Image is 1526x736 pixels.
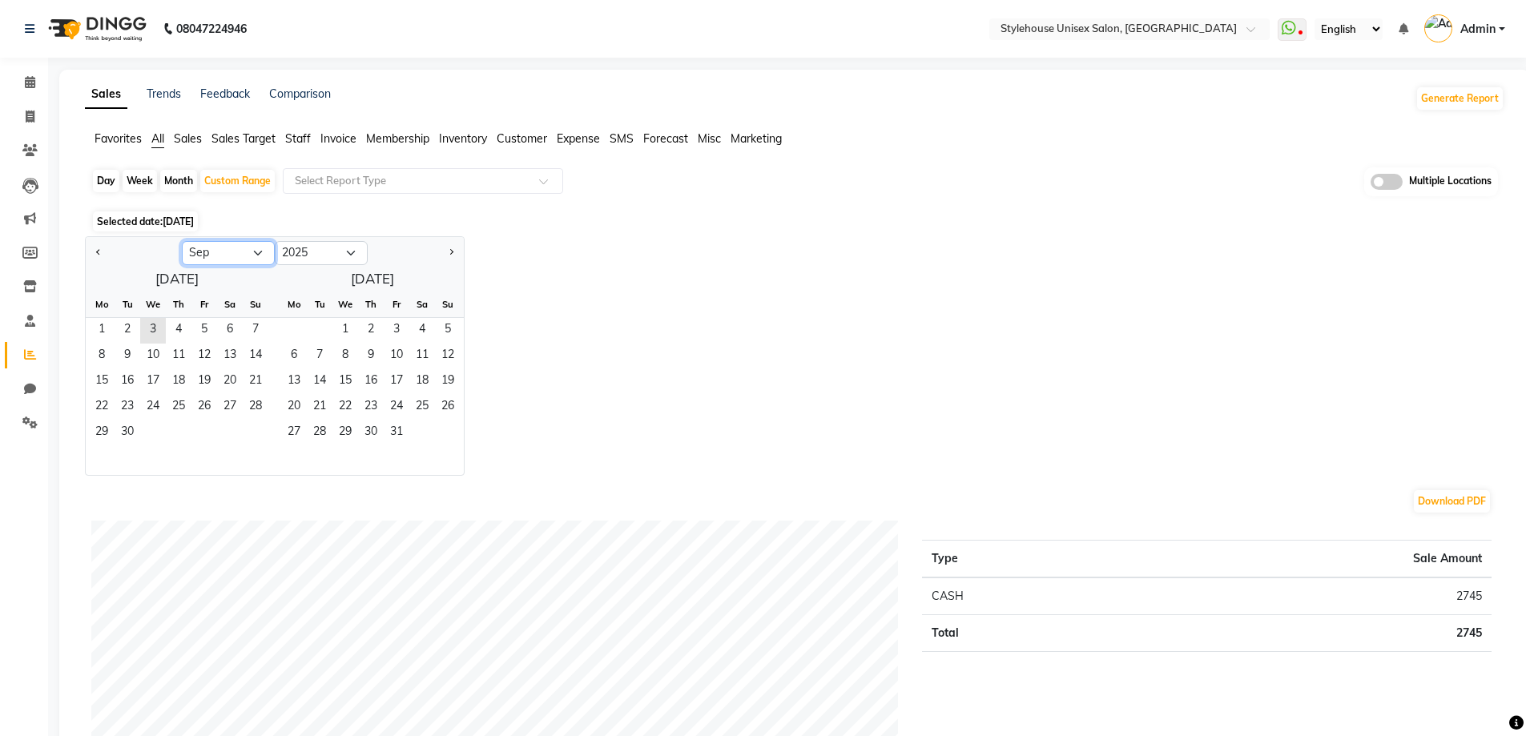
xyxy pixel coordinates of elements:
span: 16 [115,369,140,395]
div: Monday, September 15, 2025 [89,369,115,395]
span: 18 [166,369,191,395]
div: Saturday, October 11, 2025 [409,344,435,369]
div: Tu [307,292,332,317]
th: Type [922,540,1131,577]
div: Sa [217,292,243,317]
div: Th [358,292,384,317]
div: Thursday, September 11, 2025 [166,344,191,369]
span: 17 [384,369,409,395]
span: 1 [332,318,358,344]
span: Selected date: [93,211,198,231]
span: Expense [557,131,600,146]
span: 10 [384,344,409,369]
div: Thursday, September 25, 2025 [166,395,191,420]
div: Tuesday, September 2, 2025 [115,318,140,344]
div: Sunday, September 14, 2025 [243,344,268,369]
span: 23 [358,395,384,420]
div: Su [435,292,461,317]
div: Monday, October 6, 2025 [281,344,307,369]
div: Saturday, September 20, 2025 [217,369,243,395]
a: Feedback [200,86,250,101]
div: Monday, September 29, 2025 [89,420,115,446]
div: Sunday, October 26, 2025 [435,395,461,420]
span: 25 [166,395,191,420]
button: Next month [445,240,457,266]
img: Admin [1424,14,1452,42]
span: SMS [610,131,634,146]
div: Month [160,170,197,192]
div: Tuesday, September 16, 2025 [115,369,140,395]
span: 5 [435,318,461,344]
span: 29 [332,420,358,446]
div: Friday, September 19, 2025 [191,369,217,395]
span: 17 [140,369,166,395]
div: Sunday, September 7, 2025 [243,318,268,344]
span: 19 [435,369,461,395]
span: 24 [384,395,409,420]
div: Sunday, October 12, 2025 [435,344,461,369]
div: Fr [191,292,217,317]
span: 10 [140,344,166,369]
div: Saturday, September 27, 2025 [217,395,243,420]
div: Wednesday, October 29, 2025 [332,420,358,446]
div: Tuesday, October 21, 2025 [307,395,332,420]
div: Friday, September 26, 2025 [191,395,217,420]
div: Th [166,292,191,317]
b: 08047224946 [176,6,247,51]
span: 9 [115,344,140,369]
div: Mo [281,292,307,317]
div: Saturday, October 18, 2025 [409,369,435,395]
span: Customer [497,131,547,146]
span: 7 [307,344,332,369]
div: Thursday, October 30, 2025 [358,420,384,446]
span: Inventory [439,131,487,146]
span: 26 [191,395,217,420]
span: 15 [89,369,115,395]
select: Select month [182,241,275,265]
span: 4 [166,318,191,344]
div: Tuesday, September 23, 2025 [115,395,140,420]
span: Forecast [643,131,688,146]
td: CASH [922,577,1131,615]
span: 8 [89,344,115,369]
div: Wednesday, October 15, 2025 [332,369,358,395]
div: Custom Range [200,170,275,192]
span: 20 [217,369,243,395]
span: 7 [243,318,268,344]
span: 9 [358,344,384,369]
a: Comparison [269,86,331,101]
div: Wednesday, October 8, 2025 [332,344,358,369]
div: Friday, October 3, 2025 [384,318,409,344]
span: 3 [140,318,166,344]
span: 25 [409,395,435,420]
span: 27 [281,420,307,446]
select: Select year [275,241,368,265]
div: We [140,292,166,317]
div: Day [93,170,119,192]
span: Admin [1460,21,1496,38]
div: Wednesday, September 3, 2025 [140,318,166,344]
span: 5 [191,318,217,344]
div: Sunday, September 21, 2025 [243,369,268,395]
span: Sales [174,131,202,146]
span: Favorites [95,131,142,146]
div: Monday, October 13, 2025 [281,369,307,395]
span: 21 [307,395,332,420]
span: 26 [435,395,461,420]
div: Saturday, September 6, 2025 [217,318,243,344]
div: Saturday, October 25, 2025 [409,395,435,420]
span: Marketing [731,131,782,146]
div: Wednesday, September 17, 2025 [140,369,166,395]
div: We [332,292,358,317]
span: Sales Target [211,131,276,146]
div: Monday, September 8, 2025 [89,344,115,369]
th: Sale Amount [1132,540,1492,577]
span: Multiple Locations [1409,174,1492,190]
div: Monday, September 1, 2025 [89,318,115,344]
div: Friday, October 31, 2025 [384,420,409,446]
div: Wednesday, October 1, 2025 [332,318,358,344]
span: 3 [384,318,409,344]
span: Membership [366,131,429,146]
div: Wednesday, October 22, 2025 [332,395,358,420]
span: 28 [243,395,268,420]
